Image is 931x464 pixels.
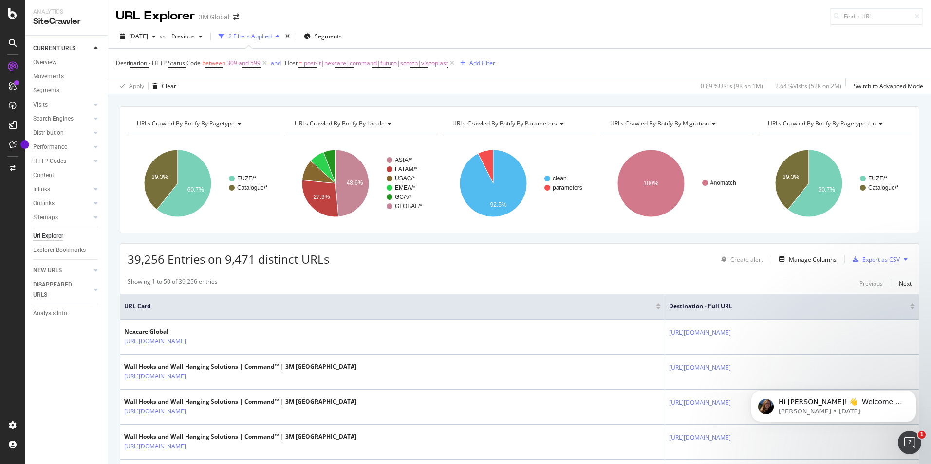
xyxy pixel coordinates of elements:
[33,57,56,68] div: Overview
[395,166,418,173] text: LATAM/*
[854,82,923,90] div: Switch to Advanced Mode
[33,245,101,255] a: Explorer Bookmarks
[285,141,437,226] svg: A chart.
[759,141,910,226] svg: A chart.
[20,140,29,149] div: Tooltip anchor
[33,308,101,319] a: Analysis Info
[736,370,931,438] iframe: Intercom notifications message
[33,71,64,82] div: Movements
[128,141,279,226] svg: A chart.
[830,8,923,25] input: Find a URL
[33,114,74,124] div: Search Engines
[124,397,356,406] div: Wall Hooks and Wall Hanging Solutions | Command™ | 3M [GEOGRAPHIC_DATA]
[669,398,731,408] a: [URL][DOMAIN_NAME]
[124,337,186,346] a: [URL][DOMAIN_NAME]
[293,116,429,131] h4: URLs Crawled By Botify By locale
[669,302,895,311] span: Destination - Full URL
[850,78,923,94] button: Switch to Advanced Mode
[608,116,745,131] h4: URLs Crawled By Botify By migration
[33,16,100,27] div: SiteCrawler
[128,277,218,289] div: Showing 1 to 50 of 39,256 entries
[918,431,926,439] span: 1
[33,245,86,255] div: Explorer Bookmarks
[33,8,100,16] div: Analytics
[33,170,54,180] div: Content
[768,119,876,127] span: URLs Crawled By Botify By pagetype_cln
[33,213,58,223] div: Sitemaps
[395,203,422,210] text: GLOBAL/*
[202,59,225,67] span: between
[775,253,837,265] button: Manage Columns
[33,280,82,300] div: DISAPPEARED URLS
[124,372,186,381] a: [URL][DOMAIN_NAME]
[233,14,239,20] div: arrow-right-arrow-left
[135,116,272,131] h4: URLs Crawled By Botify By pagetype
[160,32,168,40] span: vs
[899,279,912,287] div: Next
[283,32,292,41] div: times
[237,184,268,191] text: Catalogue/*
[33,142,91,152] a: Performance
[33,86,59,96] div: Segments
[395,194,411,200] text: GCA/*
[553,184,582,191] text: parameters
[128,251,329,267] span: 39,256 Entries on 9,471 distinct URLs
[766,116,903,131] h4: URLs Crawled By Botify By pagetype_cln
[33,43,75,54] div: CURRENT URLS
[898,431,921,454] iframe: Intercom live chat
[33,128,64,138] div: Distribution
[271,58,281,68] button: and
[33,86,101,96] a: Segments
[395,157,412,163] text: ASIA/*
[553,175,567,182] text: clean
[116,8,195,24] div: URL Explorer
[669,328,731,338] a: [URL][DOMAIN_NAME]
[469,59,495,67] div: Add Filter
[129,82,144,90] div: Apply
[149,78,176,94] button: Clear
[33,266,62,276] div: NEW URLS
[116,59,201,67] span: Destination - HTTP Status Code
[199,12,229,22] div: 3M Global
[859,279,883,287] div: Previous
[868,175,888,182] text: FUZE/*
[33,213,91,223] a: Sitemaps
[33,156,91,166] a: HTTP Codes
[168,29,206,44] button: Previous
[124,432,356,441] div: Wall Hooks and Wall Hanging Solutions | Command™ | 3M [GEOGRAPHIC_DATA]
[33,114,91,124] a: Search Engines
[849,251,900,267] button: Export as CSV
[215,29,283,44] button: 2 Filters Applied
[730,255,763,264] div: Create alert
[33,198,91,209] a: Outlinks
[162,82,176,90] div: Clear
[124,442,186,451] a: [URL][DOMAIN_NAME]
[285,59,298,67] span: Host
[33,100,91,110] a: Visits
[443,141,595,226] svg: A chart.
[775,82,841,90] div: 2.64 % Visits ( 52K on 2M )
[295,119,385,127] span: URLs Crawled By Botify By locale
[300,29,346,44] button: Segments
[456,57,495,69] button: Add Filter
[33,43,91,54] a: CURRENT URLS
[819,186,835,193] text: 60.7%
[129,32,148,40] span: 2025 Aug. 10th
[601,141,752,226] svg: A chart.
[346,179,363,186] text: 48.6%
[124,362,356,371] div: Wall Hooks and Wall Hanging Solutions | Command™ | 3M [GEOGRAPHIC_DATA]
[450,116,587,131] h4: URLs Crawled By Botify By parameters
[33,100,48,110] div: Visits
[33,128,91,138] a: Distribution
[395,175,415,182] text: USAC/*
[33,71,101,82] a: Movements
[313,194,330,200] text: 27.9%
[669,433,731,443] a: [URL][DOMAIN_NAME]
[33,184,91,195] a: Inlinks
